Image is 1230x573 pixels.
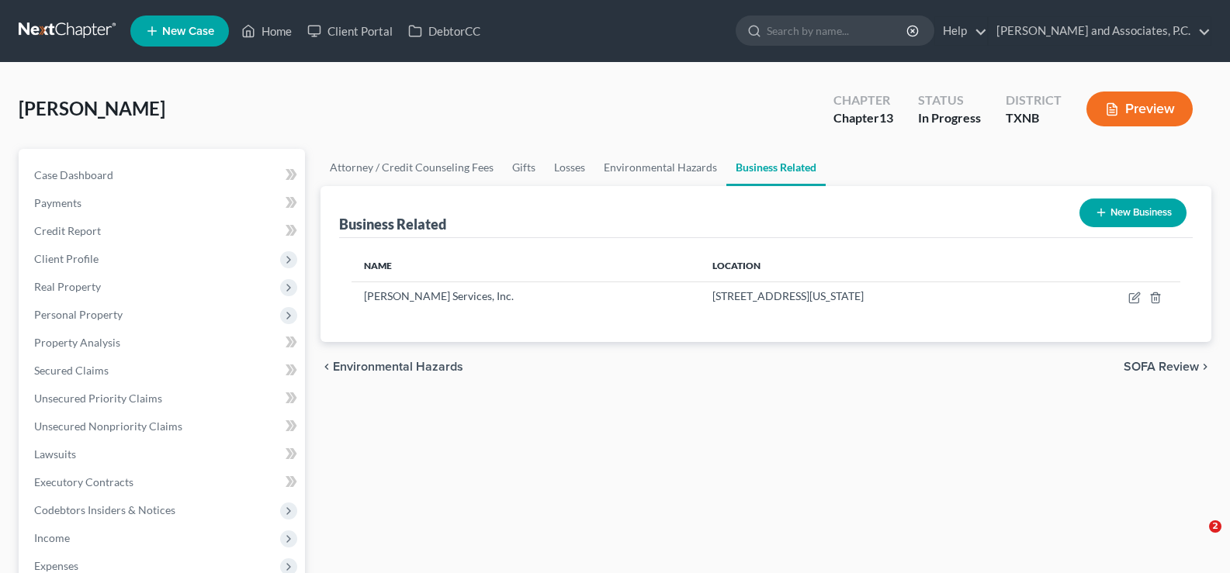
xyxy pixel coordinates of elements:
span: 13 [879,110,893,125]
a: Payments [22,189,305,217]
div: Chapter [833,109,893,127]
span: Unsecured Priority Claims [34,392,162,405]
a: Property Analysis [22,329,305,357]
button: Preview [1086,91,1193,126]
i: chevron_right [1199,361,1211,373]
a: [PERSON_NAME] and Associates, P.C. [989,17,1211,45]
button: SOFA Review chevron_right [1124,361,1211,373]
input: Search by name... [767,16,909,45]
span: [PERSON_NAME] [19,97,165,119]
i: chevron_left [320,361,333,373]
span: Environmental Hazards [333,361,463,373]
span: Unsecured Nonpriority Claims [34,419,182,433]
span: 2 [1209,520,1221,533]
a: Environmental Hazards [594,149,726,186]
a: Credit Report [22,217,305,245]
div: Chapter [833,91,893,109]
div: TXNB [1006,109,1062,127]
div: Status [918,91,981,109]
span: Credit Report [34,224,101,237]
span: Case Dashboard [34,168,113,181]
a: Gifts [503,149,545,186]
span: Codebtors Insiders & Notices [34,503,175,516]
span: Expenses [34,559,78,572]
span: Income [34,531,70,544]
div: District [1006,91,1062,109]
span: Executory Contracts [34,475,133,488]
span: Location [712,260,761,271]
span: [STREET_ADDRESS][US_STATE] [712,289,864,302]
span: SOFA Review [1124,361,1199,373]
button: chevron_left Environmental Hazards [320,361,463,373]
div: In Progress [918,109,981,127]
a: Client Portal [300,17,400,45]
a: Secured Claims [22,357,305,385]
a: Executory Contracts [22,468,305,496]
span: Lawsuits [34,447,76,461]
a: Losses [545,149,594,186]
iframe: Intercom live chat [1177,520,1214,557]
a: Unsecured Priority Claims [22,385,305,412]
a: Business Related [726,149,826,186]
span: Payments [34,196,81,209]
a: Case Dashboard [22,161,305,189]
a: Attorney / Credit Counseling Fees [320,149,503,186]
span: Name [364,260,392,271]
a: Unsecured Nonpriority Claims [22,412,305,440]
span: [PERSON_NAME] Services, Inc. [364,289,514,302]
div: Business Related [339,215,446,233]
span: New Case [162,26,214,37]
a: Home [234,17,300,45]
a: Lawsuits [22,440,305,468]
a: DebtorCC [400,17,488,45]
span: Personal Property [34,308,123,321]
span: Property Analysis [34,336,120,349]
span: Client Profile [34,252,99,265]
span: Secured Claims [34,364,109,377]
a: Help [935,17,987,45]
span: Real Property [34,280,101,293]
button: New Business [1079,198,1187,227]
